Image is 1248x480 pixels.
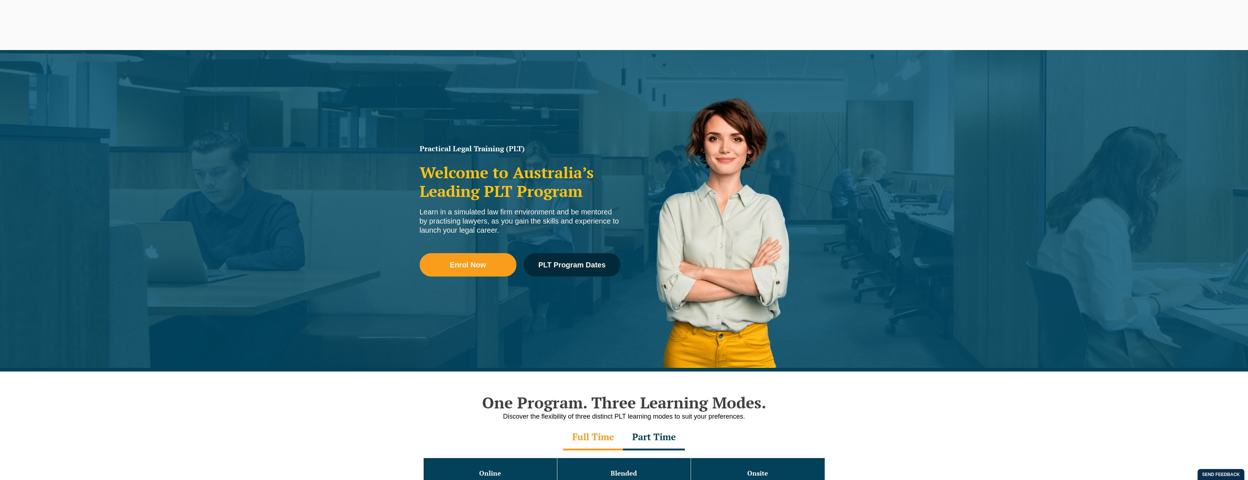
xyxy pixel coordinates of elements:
[558,470,690,477] h3: Blended
[538,261,606,268] span: PLT Program Dates
[692,470,824,477] h3: Onsite
[420,163,621,200] h2: Welcome to Australia’s Leading PLT Program
[424,470,556,477] h3: Online
[623,425,685,450] div: Part Time
[524,253,621,277] a: PLT Program Dates
[416,393,832,412] h2: One Program. Three Learning Modes.
[420,253,516,277] a: Enrol Now
[420,145,621,152] h1: Practical Legal Training (PLT)
[420,207,621,235] div: Learn in a simulated law firm environment and be mentored by practising lawyers, as you gain the ...
[450,261,486,268] span: Enrol Now
[563,425,623,450] div: Full Time
[416,412,832,421] p: Discover the flexibility of three distinct PLT learning modes to suit your preferences.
